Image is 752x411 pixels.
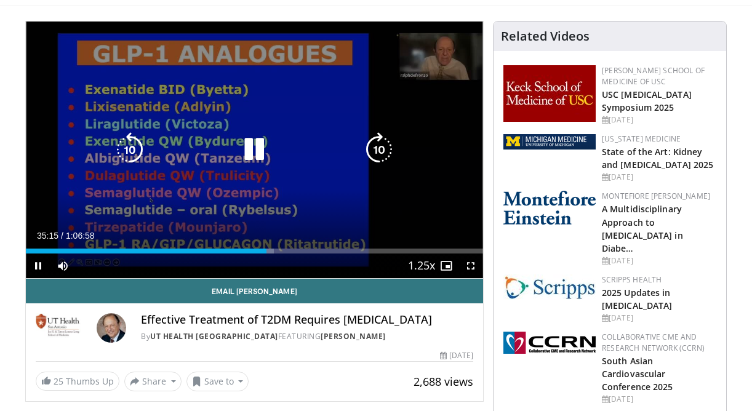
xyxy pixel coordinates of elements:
a: [PERSON_NAME] School of Medicine of USC [602,65,705,87]
div: Progress Bar [26,249,483,253]
div: [DATE] [602,172,716,183]
img: a04ee3ba-8487-4636-b0fb-5e8d268f3737.png.150x105_q85_autocrop_double_scale_upscale_version-0.2.png [503,332,596,354]
a: [US_STATE] Medicine [602,134,681,144]
a: UT Health [GEOGRAPHIC_DATA] [150,331,278,341]
button: Fullscreen [458,253,483,278]
h4: Related Videos [501,29,590,44]
img: UT Health San Antonio School of Medicine [36,313,92,343]
button: Playback Rate [409,253,434,278]
a: 2025 Updates in [MEDICAL_DATA] [602,287,672,311]
a: Scripps Health [602,274,662,285]
div: [DATE] [602,114,716,126]
a: USC [MEDICAL_DATA] Symposium 2025 [602,89,692,113]
img: Avatar [97,313,126,343]
button: Enable picture-in-picture mode [434,253,458,278]
video-js: Video Player [26,22,483,279]
a: State of the Art: Kidney and [MEDICAL_DATA] 2025 [602,146,713,170]
span: 35:15 [37,231,58,241]
div: [DATE] [602,394,716,405]
img: 5ed80e7a-0811-4ad9-9c3a-04de684f05f4.png.150x105_q85_autocrop_double_scale_upscale_version-0.2.png [503,134,596,150]
h4: Effective Treatment of T2DM Requires [MEDICAL_DATA] [141,313,473,327]
div: [DATE] [602,255,716,266]
a: Montefiore [PERSON_NAME] [602,191,710,201]
button: Save to [186,372,249,391]
a: Collaborative CME and Research Network (CCRN) [602,332,705,353]
span: 2,688 views [414,374,473,389]
img: c9f2b0b7-b02a-4276-a72a-b0cbb4230bc1.jpg.150x105_q85_autocrop_double_scale_upscale_version-0.2.jpg [503,274,596,300]
a: Email [PERSON_NAME] [26,279,483,303]
div: [DATE] [602,313,716,324]
span: 1:06:58 [66,231,95,241]
button: Pause [26,253,50,278]
span: 25 [54,375,63,387]
button: Mute [50,253,75,278]
div: [DATE] [440,350,473,361]
div: By FEATURING [141,331,473,342]
a: [PERSON_NAME] [321,331,386,341]
a: South Asian Cardiovascular Conference 2025 [602,355,673,393]
button: Share [124,372,182,391]
a: 25 Thumbs Up [36,372,119,391]
span: / [61,231,63,241]
img: b0142b4c-93a1-4b58-8f91-5265c282693c.png.150x105_q85_autocrop_double_scale_upscale_version-0.2.png [503,191,596,225]
a: A Multidisciplinary Approach to [MEDICAL_DATA] in Diabe… [602,203,683,253]
img: 7b941f1f-d101-407a-8bfa-07bd47db01ba.png.150x105_q85_autocrop_double_scale_upscale_version-0.2.jpg [503,65,596,122]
